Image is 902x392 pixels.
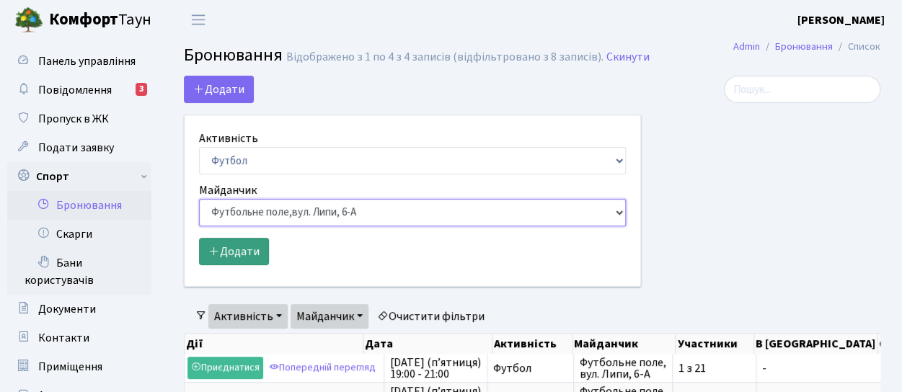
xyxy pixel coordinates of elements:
[775,39,833,54] a: Бронювання
[38,330,89,346] span: Контакти
[187,357,263,379] a: Приєднатися
[754,334,877,354] th: В [GEOGRAPHIC_DATA]
[7,47,151,76] a: Панель управління
[38,140,114,156] span: Подати заявку
[712,32,902,62] nav: breadcrumb
[580,357,666,380] span: Футбольне поле, вул. Липи, 6-А
[199,130,258,147] label: Активність
[572,334,676,354] th: Майданчик
[7,324,151,352] a: Контакти
[676,334,753,354] th: Участники
[7,220,151,249] a: Скарги
[678,362,750,374] span: 1 з 21
[7,76,151,104] a: Повідомлення3
[7,162,151,191] a: Спорт
[390,357,481,380] span: [DATE] (п’ятниця) 19:00 - 21:00
[184,43,283,68] span: Бронювання
[363,334,492,354] th: Дата
[208,304,288,329] a: Активність
[38,301,96,317] span: Документи
[38,82,112,98] span: Повідомлення
[38,111,109,127] span: Пропуск в ЖК
[797,12,885,28] b: [PERSON_NAME]
[38,53,136,69] span: Панель управління
[762,362,893,374] span: -
[7,133,151,162] a: Подати заявку
[7,295,151,324] a: Документи
[606,50,650,64] a: Скинути
[7,352,151,381] a: Приміщення
[286,50,603,64] div: Відображено з 1 по 4 з 4 записів (відфільтровано з 8 записів).
[184,76,254,103] button: Додати
[199,238,269,265] button: Додати
[265,357,379,379] a: Попередній перегляд
[185,334,363,354] th: Дії
[7,104,151,133] a: Пропуск в ЖК
[49,8,151,32] span: Таун
[38,359,102,375] span: Приміщення
[733,39,760,54] a: Admin
[833,39,880,55] li: Список
[724,76,880,103] input: Пошук...
[136,83,147,96] div: 3
[371,304,490,329] a: Очистити фільтри
[180,8,216,32] button: Переключити навігацію
[49,8,118,31] b: Комфорт
[291,304,368,329] a: Майданчик
[493,362,567,374] span: Футбол
[7,191,151,220] a: Бронювання
[492,334,572,354] th: Активність
[14,6,43,35] img: logo.png
[199,182,257,199] label: Майданчик
[7,249,151,295] a: Бани користувачів
[797,12,885,29] a: [PERSON_NAME]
